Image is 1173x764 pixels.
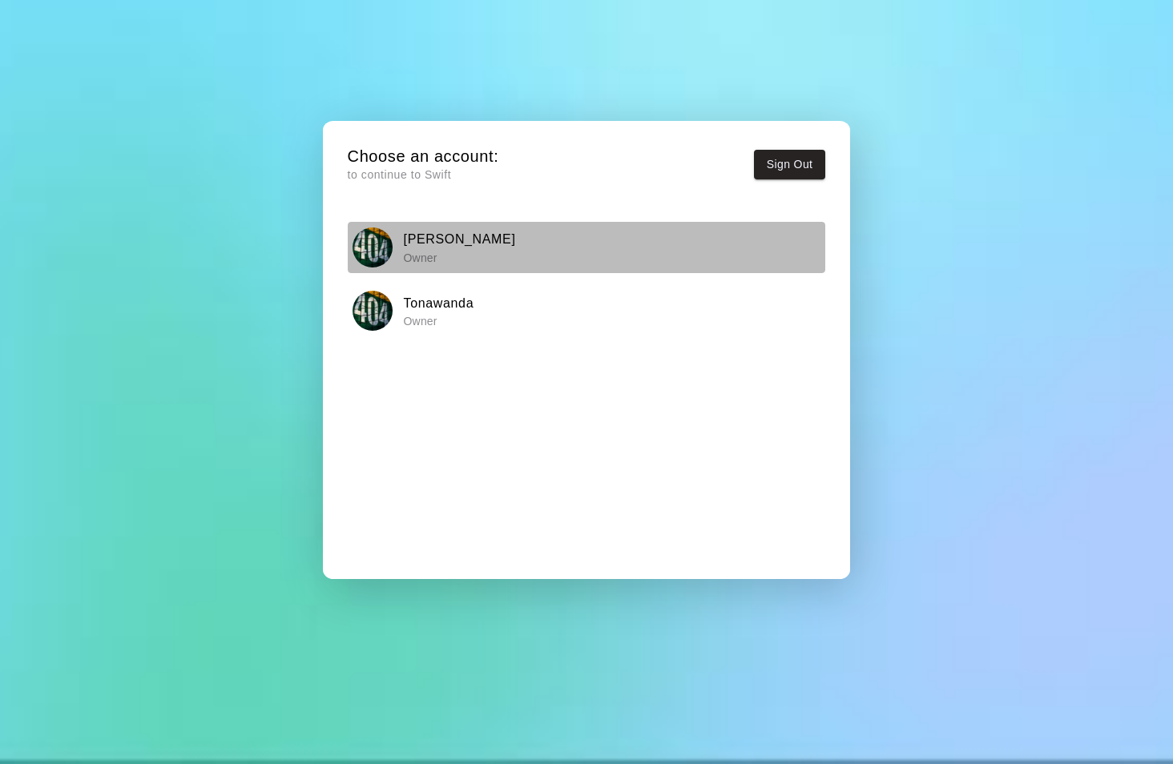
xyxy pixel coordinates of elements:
[404,250,516,266] p: Owner
[353,227,393,267] img: Clarence
[353,291,393,331] img: Tonawanda
[348,286,826,336] button: TonawandaTonawanda Owner
[348,222,826,272] button: Clarence[PERSON_NAME] Owner
[348,167,499,183] p: to continue to Swift
[404,293,474,314] h6: Tonawanda
[348,146,499,167] h5: Choose an account:
[404,313,474,329] p: Owner
[754,150,826,179] button: Sign Out
[404,229,516,250] h6: [PERSON_NAME]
